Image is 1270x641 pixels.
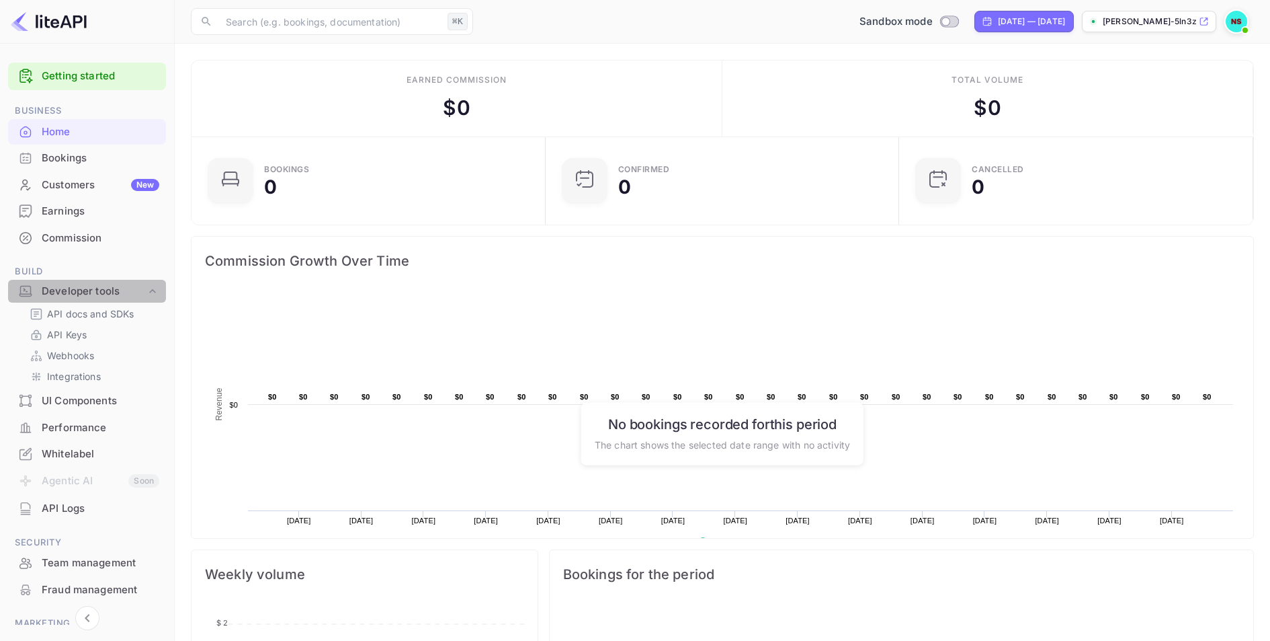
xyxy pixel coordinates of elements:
span: Business [8,104,166,118]
a: Team management [8,550,166,575]
div: Developer tools [8,280,166,303]
text: $0 [611,393,620,401]
text: $0 [892,393,900,401]
div: UI Components [42,393,159,409]
a: UI Components [8,388,166,413]
div: 0 [618,178,631,196]
a: Home [8,119,166,144]
text: $0 [860,393,869,401]
div: Customers [42,178,159,193]
div: Performance [8,415,166,441]
h6: No bookings recorded for this period [595,416,850,432]
p: API docs and SDKs [47,307,134,321]
text: $0 [268,393,277,401]
text: $0 [954,393,962,401]
text: $0 [362,393,370,401]
a: Whitelabel [8,441,166,466]
text: $0 [1203,393,1212,401]
div: API Logs [8,496,166,522]
text: $0 [673,393,682,401]
div: Bookings [8,145,166,172]
text: $0 [229,401,238,409]
div: $ 0 [443,93,470,123]
text: $0 [548,393,557,401]
p: Webhooks [47,348,94,363]
a: Earnings [8,198,166,223]
div: New [131,179,159,191]
text: $0 [299,393,308,401]
a: Webhooks [30,348,155,363]
text: $0 [330,393,339,401]
text: [DATE] [661,517,685,525]
div: CustomersNew [8,172,166,198]
input: Search (e.g. bookings, documentation) [218,8,442,35]
a: API Keys [30,328,155,342]
div: API Logs [42,501,159,517]
div: Team management [8,550,166,576]
text: [DATE] [848,517,872,525]
img: LiteAPI logo [11,11,87,32]
text: [DATE] [474,517,498,525]
text: [DATE] [536,517,560,525]
div: Webhooks [24,346,161,365]
text: $0 [1172,393,1181,401]
text: $0 [1109,393,1118,401]
div: Home [8,119,166,145]
text: $0 [1048,393,1056,401]
div: Developer tools [42,284,146,299]
tspan: $ 2 [216,618,228,628]
div: CANCELLED [972,165,1024,174]
text: $0 [923,393,931,401]
a: Integrations [30,369,155,383]
img: Nathaniel Sena [1226,11,1247,32]
div: [DATE] — [DATE] [998,15,1065,28]
span: Marketing [8,616,166,631]
a: CustomersNew [8,172,166,197]
div: $ 0 [974,93,1001,123]
a: API Logs [8,496,166,521]
div: Commission [42,231,159,246]
a: Fraud management [8,577,166,602]
button: Collapse navigation [75,606,99,630]
text: $0 [455,393,464,401]
text: Revenue [214,387,224,420]
text: [DATE] [911,517,935,525]
span: Weekly volume [205,564,524,585]
div: UI Components [8,388,166,414]
text: [DATE] [723,517,747,525]
text: $0 [736,393,745,401]
text: $0 [642,393,650,401]
div: Earned commission [407,74,506,86]
div: Bookings [264,165,309,174]
p: API Keys [47,328,87,342]
text: $0 [424,393,433,401]
div: Getting started [8,63,166,90]
span: Build [8,264,166,279]
text: [DATE] [786,517,810,525]
text: $0 [392,393,401,401]
text: $0 [1078,393,1087,401]
text: [DATE] [412,517,436,525]
div: Integrations [24,367,161,386]
span: Sandbox mode [859,14,933,30]
div: Total volume [951,74,1023,86]
text: $0 [767,393,775,401]
div: Fraud management [42,582,159,598]
text: $0 [798,393,806,401]
text: [DATE] [349,517,374,525]
div: Switch to Production mode [854,14,964,30]
div: Fraud management [8,577,166,603]
div: Home [42,124,159,140]
text: $0 [580,393,589,401]
text: [DATE] [1035,517,1059,525]
div: ⌘K [448,13,468,30]
text: [DATE] [1160,517,1184,525]
div: Team management [42,556,159,571]
div: API Keys [24,325,161,344]
text: [DATE] [973,517,997,525]
p: Integrations [47,369,101,383]
text: $0 [704,393,713,401]
div: Whitelabel [8,441,166,467]
text: [DATE] [599,517,623,525]
text: [DATE] [1097,517,1121,525]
